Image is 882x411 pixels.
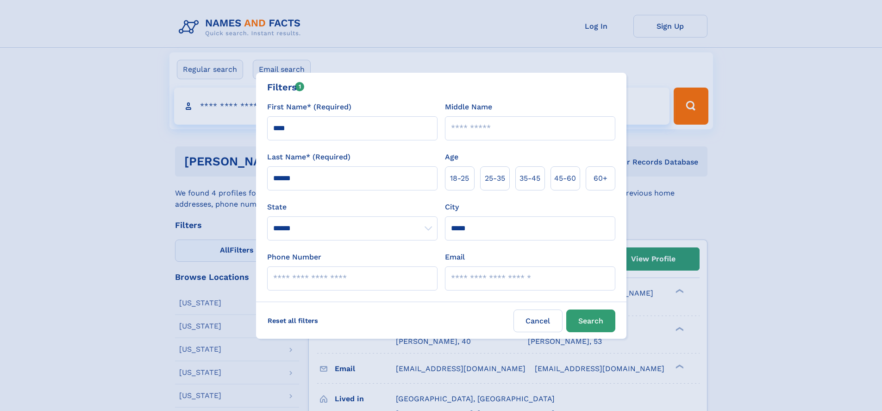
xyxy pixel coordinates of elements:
button: Search [566,310,615,332]
label: Last Name* (Required) [267,152,350,163]
label: State [267,202,438,213]
label: Cancel [513,310,563,332]
div: Filters [267,80,305,94]
label: Middle Name [445,101,492,113]
span: 45‑60 [554,173,576,184]
span: 18‑25 [450,173,469,184]
label: Age [445,152,458,163]
label: Email [445,252,465,263]
label: First Name* (Required) [267,101,351,113]
span: 35‑45 [519,173,540,184]
label: Reset all filters [262,310,324,332]
label: City [445,202,459,213]
label: Phone Number [267,252,321,263]
span: 60+ [594,173,607,184]
span: 25‑35 [485,173,505,184]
